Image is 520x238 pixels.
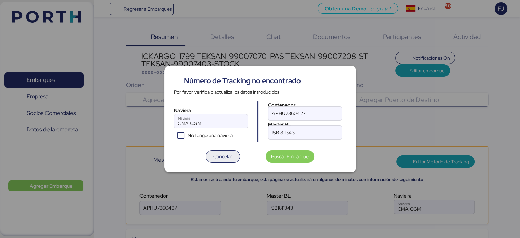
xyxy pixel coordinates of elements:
[213,152,232,161] span: Cancelar
[271,152,309,161] span: Buscar Embarque
[268,107,342,120] input: Ejemplo: FSCU1234567
[174,75,301,86] div: Número de Tracking no encontrado
[268,102,295,108] span: Contenedor
[188,132,233,139] div: No tengo una naviera
[266,150,314,163] button: Buscar Embarque
[174,107,248,114] div: Naviera
[268,126,342,139] input: Ejemplo: 012345678900
[174,114,235,128] input: Naviera
[174,89,281,95] span: Por favor verifica o actualiza los datos introducidos.
[268,121,291,127] span: Master BL
[174,128,233,142] div: No tengo una naviera
[206,150,240,163] button: Cancelar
